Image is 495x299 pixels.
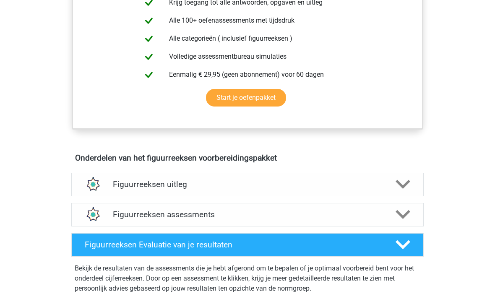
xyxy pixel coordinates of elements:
[113,210,382,219] h4: Figuurreeksen assessments
[75,263,420,294] p: Bekijk de resultaten van de assessments die je hebt afgerond om te bepalen of je optimaal voorber...
[82,174,103,195] img: figuurreeksen uitleg
[85,240,382,250] h4: Figuurreeksen Evaluatie van je resultaten
[68,203,427,226] a: assessments Figuurreeksen assessments
[113,179,382,189] h4: Figuurreeksen uitleg
[68,173,427,196] a: uitleg Figuurreeksen uitleg
[68,233,427,257] a: Figuurreeksen Evaluatie van je resultaten
[206,89,286,107] a: Start je oefenpakket
[75,153,420,163] h4: Onderdelen van het figuurreeksen voorbereidingspakket
[82,204,103,225] img: figuurreeksen assessments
